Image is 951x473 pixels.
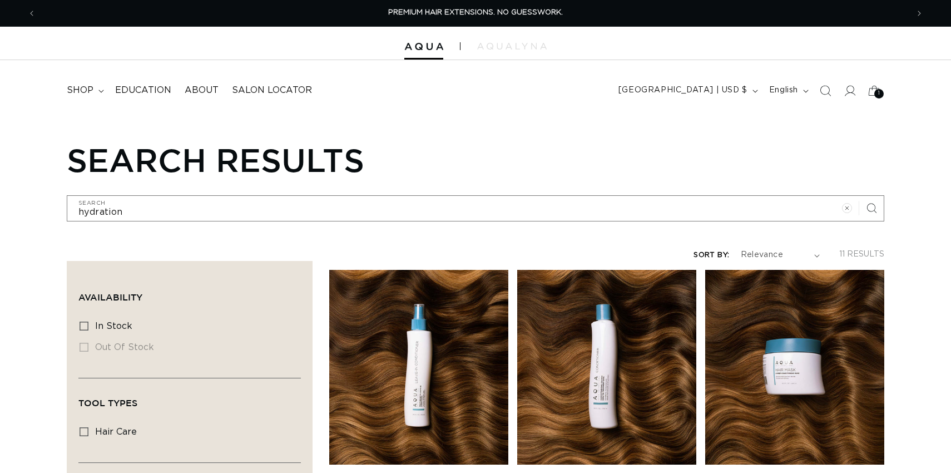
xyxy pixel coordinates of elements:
a: Salon Locator [225,78,319,103]
span: In stock [95,322,132,331]
button: Next announcement [907,3,932,24]
h1: Search results [67,141,884,179]
input: Search [67,196,884,221]
summary: Tool Types (0 selected) [78,378,301,418]
span: Education [115,85,171,96]
summary: shop [60,78,108,103]
span: hair care [95,427,137,436]
summary: Search [813,78,838,103]
summary: Availability (0 selected) [78,273,301,313]
span: 1 [878,89,880,98]
span: shop [67,85,93,96]
button: Clear search term [835,196,859,220]
label: Sort by: [694,252,729,259]
span: English [769,85,798,96]
span: Availability [78,292,142,302]
button: [GEOGRAPHIC_DATA] | USD $ [612,80,762,101]
img: Aqua Hair Extensions [404,43,443,51]
a: About [178,78,225,103]
span: [GEOGRAPHIC_DATA] | USD $ [618,85,747,96]
a: Education [108,78,178,103]
button: Search [859,196,884,220]
span: PREMIUM HAIR EXTENSIONS. NO GUESSWORK. [388,9,563,16]
span: 11 results [839,250,884,258]
span: Tool Types [78,398,137,408]
img: aqualyna.com [477,43,547,50]
button: English [762,80,813,101]
span: Salon Locator [232,85,312,96]
span: About [185,85,219,96]
button: Previous announcement [19,3,44,24]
